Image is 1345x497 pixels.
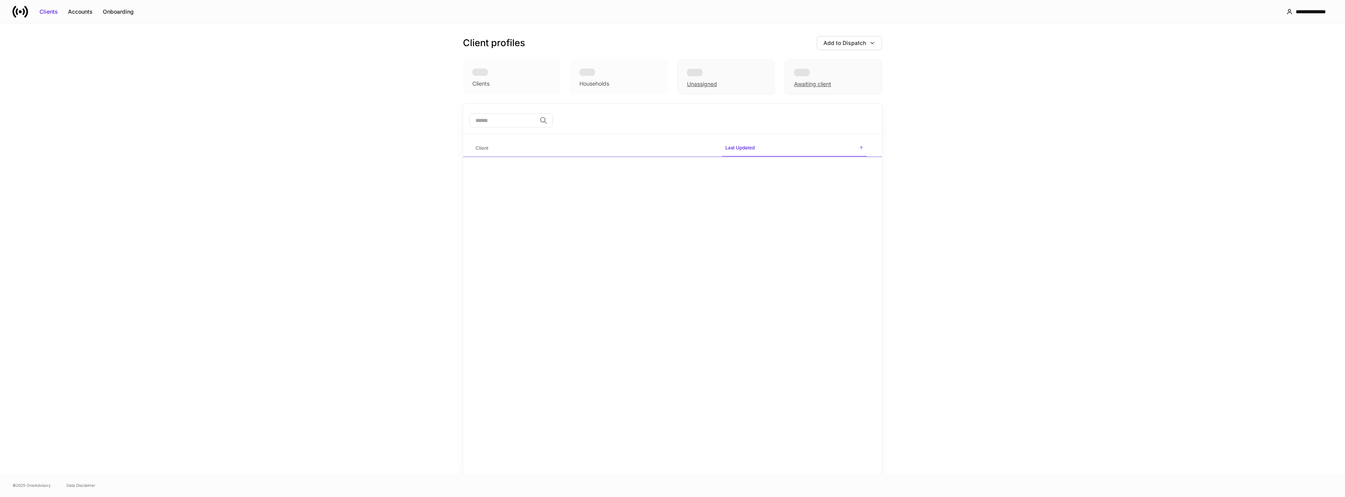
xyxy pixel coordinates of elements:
h6: Last Updated [725,144,755,151]
div: Clients [472,80,490,88]
a: Data Disclaimer [66,482,95,488]
div: Accounts [68,8,93,16]
div: Add to Dispatch [823,39,866,47]
div: Awaiting client [794,80,831,88]
button: Onboarding [98,5,139,18]
div: Onboarding [103,8,134,16]
div: Unassigned [677,59,775,95]
button: Accounts [63,5,98,18]
button: Add to Dispatch [817,36,882,50]
button: Clients [34,5,63,18]
span: Last Updated [722,140,867,157]
div: Households [579,80,609,88]
span: Client [472,140,716,156]
div: Awaiting client [784,59,882,95]
div: Clients [39,8,58,16]
h6: Client [475,144,488,152]
div: Unassigned [687,80,717,88]
span: © 2025 OneAdvisory [13,482,51,488]
h3: Client profiles [463,37,525,49]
